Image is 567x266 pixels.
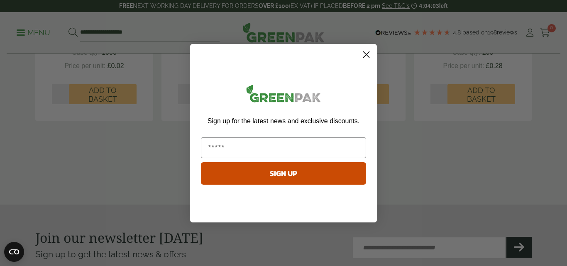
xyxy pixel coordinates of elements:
[4,242,24,262] button: Open CMP widget
[201,137,366,158] input: Email
[208,117,359,124] span: Sign up for the latest news and exclusive discounts.
[201,162,366,185] button: SIGN UP
[201,81,366,109] img: greenpak_logo
[359,47,374,62] button: Close dialog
